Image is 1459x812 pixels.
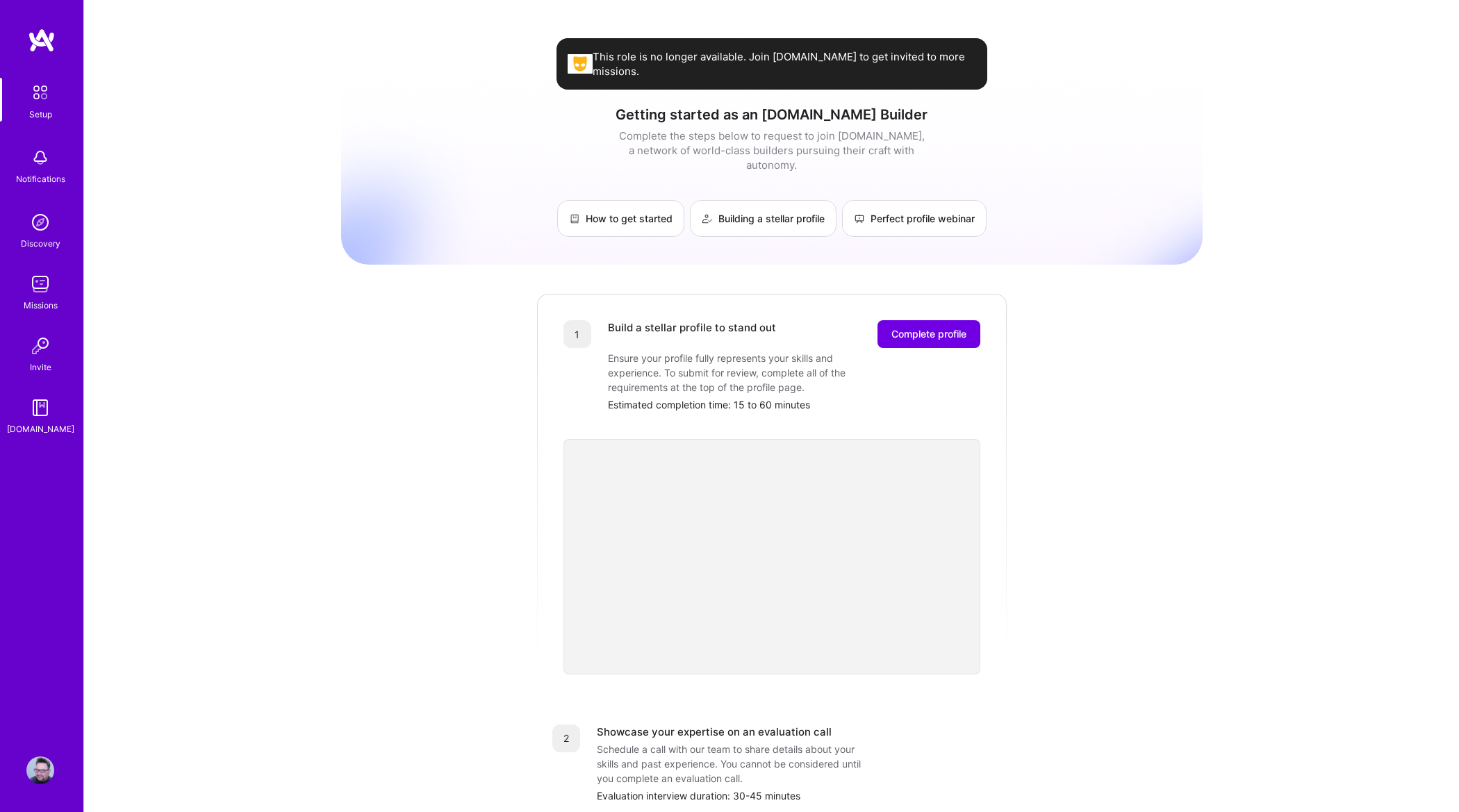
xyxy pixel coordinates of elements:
div: Missions [24,298,58,313]
img: User Avatar [26,756,54,784]
div: Schedule a call with our team to share details about your skills and past experience. You cannot ... [597,742,875,786]
div: Complete the steps below to request to join [DOMAIN_NAME], a network of world-class builders purs... [616,129,928,172]
div: Invite [30,360,51,374]
img: Perfect profile webinar [854,213,865,224]
img: Company Logo [568,54,593,73]
div: Ensure your profile fully represents your skills and experience. To submit for review, complete a... [608,351,886,395]
div: Estimated completion time: 15 to 60 minutes [608,397,980,412]
a: Perfect profile webinar [842,200,987,237]
div: 2 [552,724,580,752]
div: Discovery [21,236,60,251]
img: Invite [26,332,54,360]
span: Complete profile [891,327,966,341]
div: Showcase your expertise on an evaluation call [597,724,832,739]
div: Build a stellar profile to stand out [608,320,776,348]
a: Building a stellar profile [690,200,836,237]
div: [DOMAIN_NAME] [7,422,74,436]
div: 1 [563,320,591,348]
img: bell [26,144,54,172]
div: Evaluation interview duration: 30-45 minutes [597,788,991,803]
iframe: video [563,439,980,674]
img: discovery [26,208,54,236]
span: This role is no longer available. Join [DOMAIN_NAME] to get invited to more missions. [593,49,976,78]
img: How to get started [569,213,580,224]
img: guide book [26,394,54,422]
img: logo [28,28,56,53]
img: Building a stellar profile [702,213,713,224]
img: teamwork [26,270,54,298]
img: setup [26,78,55,107]
a: How to get started [557,200,684,237]
div: Setup [29,107,52,122]
div: Notifications [16,172,65,186]
h1: Getting started as an [DOMAIN_NAME] Builder [341,106,1203,123]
